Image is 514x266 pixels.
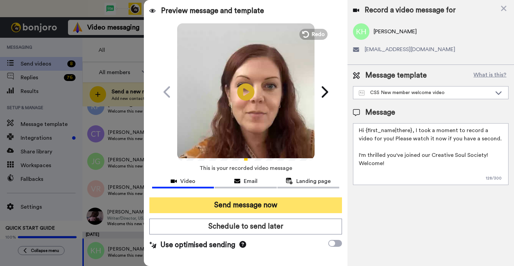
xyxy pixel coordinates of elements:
[149,197,342,213] button: Send message now
[365,70,427,81] span: Message template
[160,240,235,250] span: Use optimised sending
[359,89,492,96] div: CSS New member welcome video
[180,177,195,185] span: Video
[149,219,342,234] button: Schedule to send later
[471,70,509,81] button: What is this?
[365,107,395,118] span: Message
[353,123,509,185] textarea: Hi {first_name|there}, I took a moment to record a video for you! Please watch it now if you have...
[296,177,331,185] span: Landing page
[199,161,292,176] span: This is your recorded video message
[359,90,365,96] img: Message-temps.svg
[244,177,258,185] span: Email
